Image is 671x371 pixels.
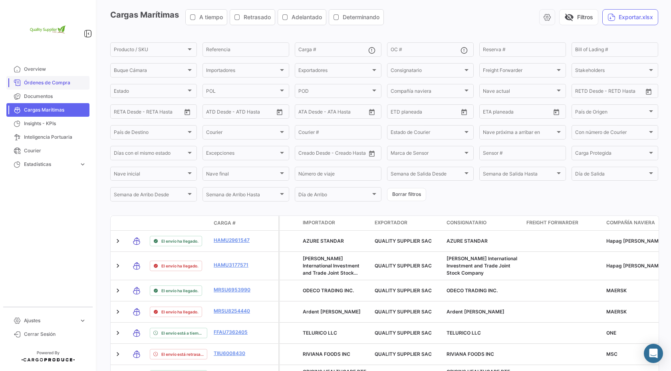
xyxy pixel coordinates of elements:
[206,90,278,95] span: POL
[244,13,271,21] span: Retrasado
[186,10,227,25] button: A tiempo
[447,287,498,293] span: ODECO TRADING INC.
[292,13,322,21] span: Adelantado
[274,106,286,118] button: Open calendar
[526,219,578,226] span: Freight Forwarder
[28,10,68,50] img: 2e1e32d8-98e2-4bbc-880e-a7f20153c351.png
[24,161,76,168] span: Estadísticas
[114,237,122,245] a: Expand/Collapse Row
[575,110,647,116] span: País de Origen
[114,308,122,316] a: Expand/Collapse Row
[606,351,617,357] span: MSC
[161,238,199,244] span: El envío ha llegado.
[79,317,86,324] span: expand_more
[114,172,186,178] span: Nave inicial
[114,90,186,95] span: Estado
[375,238,432,244] span: QUALITY SUPPLIER SAC
[303,309,361,315] span: Ardent Mills
[595,90,627,95] input: Hasta
[298,90,371,95] span: POD
[303,219,335,226] span: Importador
[606,219,655,226] span: Compañía naviera
[564,12,574,22] span: visibility_off
[6,144,89,158] a: Courier
[559,9,598,25] button: visibility_offFiltros
[6,103,89,117] a: Cargas Marítimas
[161,287,199,294] span: El envío ha llegado.
[483,90,555,95] span: Nave actual
[334,152,366,157] input: Creado Hasta
[214,307,255,315] a: MRSU8254440
[24,79,86,86] span: Órdenes de Compra
[24,317,76,324] span: Ajustes
[391,152,463,157] span: Marca de Sensor
[303,330,337,336] span: TELURICO LLC
[606,309,627,315] span: MAERSK
[210,216,258,230] datatable-header-cell: Carga #
[606,263,663,269] span: Hapag Lloyd
[237,110,269,116] input: ATD Hasta
[114,262,122,270] a: Expand/Collapse Row
[110,9,386,25] h3: Cargas Marítimas
[24,147,86,154] span: Courier
[214,219,236,227] span: Carga #
[6,90,89,103] a: Documentos
[298,193,371,199] span: Día de Arribo
[575,69,647,74] span: Stakeholders
[24,331,86,338] span: Cerrar Sesión
[523,216,603,230] datatable-header-cell: Freight Forwarder
[214,350,255,357] a: TIIU6008430
[303,351,350,357] span: RIVIANA FOODS INC
[278,10,326,25] button: Adelantado
[79,161,86,168] span: expand_more
[391,131,463,136] span: Estado de Courier
[6,62,89,76] a: Overview
[24,134,86,141] span: Inteligencia Portuaria
[375,351,432,357] span: QUALITY SUPPLIER SAC
[6,130,89,144] a: Inteligencia Portuaria
[114,152,186,157] span: Días con el mismo estado
[447,219,486,226] span: Consignatario
[214,237,255,244] a: HAMU2961547
[447,255,517,276] span: Phan Nguyen International Investment and Trade Joint Stock Company
[214,261,255,269] a: HAMU3177571
[575,90,590,95] input: Desde
[606,287,627,293] span: MAERSK
[114,329,122,337] a: Expand/Collapse Row
[483,110,497,116] input: Desde
[575,172,647,178] span: Día de Salida
[206,110,231,116] input: ATD Desde
[375,219,407,226] span: Exportador
[24,93,86,100] span: Documentos
[643,86,655,98] button: Open calendar
[298,152,328,157] input: Creado Desde
[328,110,361,116] input: ATA Hasta
[214,329,255,336] a: FFAU7362405
[114,69,186,74] span: Buque Cámara
[375,263,432,269] span: QUALITY SUPPLIER SAC
[161,330,204,336] span: El envío está a tiempo.
[575,152,647,157] span: Carga Protegida
[458,106,470,118] button: Open calendar
[575,131,647,136] span: Con número de Courier
[24,106,86,114] span: Cargas Marítimas
[387,188,426,201] button: Borrar filtros
[127,220,147,226] datatable-header-cell: Modo de Transporte
[206,152,278,157] span: Excepciones
[6,76,89,90] a: Órdenes de Compra
[214,286,255,293] a: MRSU6953990
[206,193,278,199] span: Semana de Arribo Hasta
[114,287,122,295] a: Expand/Collapse Row
[161,309,199,315] span: El envío ha llegado.
[375,287,432,293] span: QUALITY SUPPLIER SAC
[343,13,379,21] span: Determinando
[366,106,378,118] button: Open calendar
[447,351,494,357] span: RIVIANA FOODS INC
[303,238,344,244] span: AZURE STANDAR
[298,110,323,116] input: ATA Desde
[258,220,278,226] datatable-header-cell: Póliza
[206,172,278,178] span: Nave final
[6,117,89,130] a: Insights - KPIs
[447,309,504,315] span: Ardent Mills
[375,309,432,315] span: QUALITY SUPPLIER SAC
